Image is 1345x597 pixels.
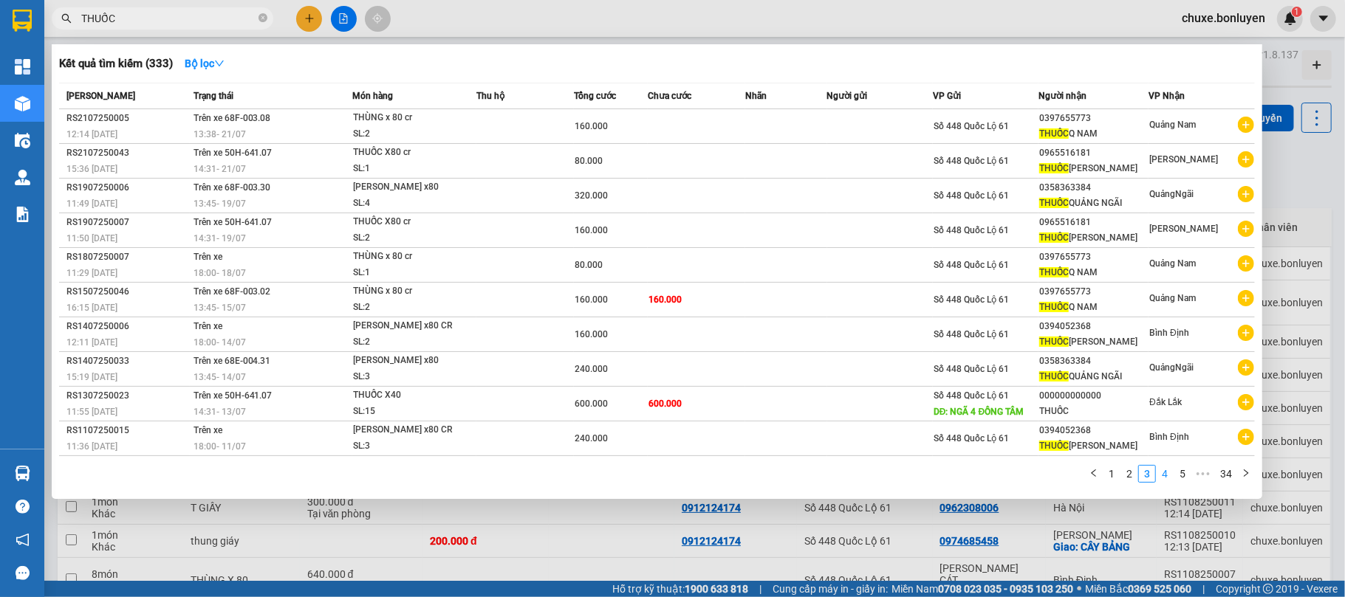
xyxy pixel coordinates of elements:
[66,441,117,452] span: 11:36 [DATE]
[66,268,117,278] span: 11:29 [DATE]
[1039,267,1069,277] span: THUỐC
[1149,328,1189,338] span: Bình Định
[259,13,267,22] span: close-circle
[1039,180,1148,196] div: 0358363384
[1149,432,1189,442] span: Bình Định
[194,233,246,244] span: 14:31 - 19/07
[102,80,196,96] li: VP Nghệ An
[353,422,464,438] div: [PERSON_NAME] x80 CR
[66,215,189,230] div: RS1907250007
[934,260,1009,270] span: Số 448 Quốc Lộ 61
[1120,465,1138,483] li: 2
[575,294,608,305] span: 160.000
[1238,117,1254,133] span: plus-circle
[575,398,608,409] span: 600.000
[1149,189,1194,199] span: QuảngNgãi
[1149,120,1196,130] span: Quảng Nam
[1085,465,1103,483] button: left
[81,10,256,27] input: Tìm tên, số ĐT hoặc mã đơn
[1039,265,1148,280] div: Q NAM
[1238,429,1254,445] span: plus-circle
[194,286,271,297] span: Trên xe 68F-003.02
[194,337,246,348] span: 18:00 - 14/07
[194,252,222,262] span: Trên xe
[1039,337,1069,347] span: THUỐC
[1039,369,1148,384] div: QUẢNG NGÃI
[353,214,464,230] div: THUỐC X80 cr
[61,13,72,24] span: search
[1138,465,1156,483] li: 3
[194,148,273,158] span: Trên xe 50H-641.07
[575,121,608,131] span: 160.000
[353,387,464,404] div: THUỐC X40
[194,321,222,331] span: Trên xe
[1149,362,1194,373] span: QuảngNgãi
[575,260,603,270] span: 80.000
[353,126,464,142] div: SL: 2
[1039,441,1069,451] span: THUỐC
[745,91,767,101] span: Nhãn
[1039,438,1148,454] div: [PERSON_NAME]
[194,182,271,193] span: Trên xe 68F-003.30
[1039,423,1148,438] div: 0394052368
[352,91,393,101] span: Món hàng
[66,284,189,300] div: RS1507250046
[15,466,30,481] img: warehouse-icon
[194,425,222,435] span: Trên xe
[1038,91,1086,101] span: Người nhận
[1039,161,1148,176] div: [PERSON_NAME]
[1039,111,1148,126] div: 0397655773
[66,303,117,313] span: 16:15 [DATE]
[575,156,603,166] span: 80.000
[353,318,464,334] div: [PERSON_NAME] x80 CR
[575,433,608,444] span: 240.000
[1174,466,1191,482] a: 5
[353,265,464,281] div: SL: 1
[934,407,1024,417] span: DĐ: NGÃ 4 ĐỒNG TÂM
[1216,466,1236,482] a: 34
[1039,249,1148,265] div: 0397655773
[934,225,1009,235] span: Số 448 Quốc Lộ 61
[1149,293,1196,303] span: Quảng Nam
[575,364,608,374] span: 240.000
[194,91,233,101] span: Trạng thái
[66,249,189,265] div: RS1807250007
[1238,255,1254,272] span: plus-circle
[1039,198,1069,208] span: THUỐC
[194,217,273,227] span: Trên xe 50H-641.07
[934,390,1009,401] span: Số 448 Quốc Lộ 61
[1191,465,1215,483] li: Next 5 Pages
[16,500,30,514] span: question-circle
[66,199,117,209] span: 11:49 [DATE]
[353,353,464,369] div: [PERSON_NAME] x80
[15,207,30,222] img: solution-icon
[194,356,271,366] span: Trên xe 68E-004.31
[934,433,1009,444] span: Số 448 Quốc Lộ 61
[194,164,246,174] span: 14:31 - 21/07
[13,10,32,32] img: logo-vxr
[353,438,464,455] div: SL: 3
[1237,465,1255,483] button: right
[1039,404,1148,419] div: THUỐC
[934,329,1009,339] span: Số 448 Quốc Lộ 61
[353,179,464,196] div: [PERSON_NAME] x80
[574,91,616,101] span: Tổng cước
[933,91,961,101] span: VP Gửi
[1238,394,1254,410] span: plus-circle
[353,145,464,161] div: THUỐC X80 cr
[1039,300,1148,315] div: Q NAM
[353,196,464,212] div: SL: 4
[1149,258,1196,269] span: Quảng Nam
[194,113,271,123] span: Trên xe 68F-003.08
[15,133,30,148] img: warehouse-icon
[1238,290,1254,306] span: plus-circle
[1039,128,1069,139] span: THUỐC
[1039,163,1069,173] span: THUỐC
[66,233,117,244] span: 11:50 [DATE]
[1238,325,1254,341] span: plus-circle
[194,407,246,417] span: 14:31 - 13/07
[194,390,273,401] span: Trên xe 50H-641.07
[1238,221,1254,237] span: plus-circle
[353,404,464,420] div: SL: 15
[194,199,246,209] span: 13:45 - 19/07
